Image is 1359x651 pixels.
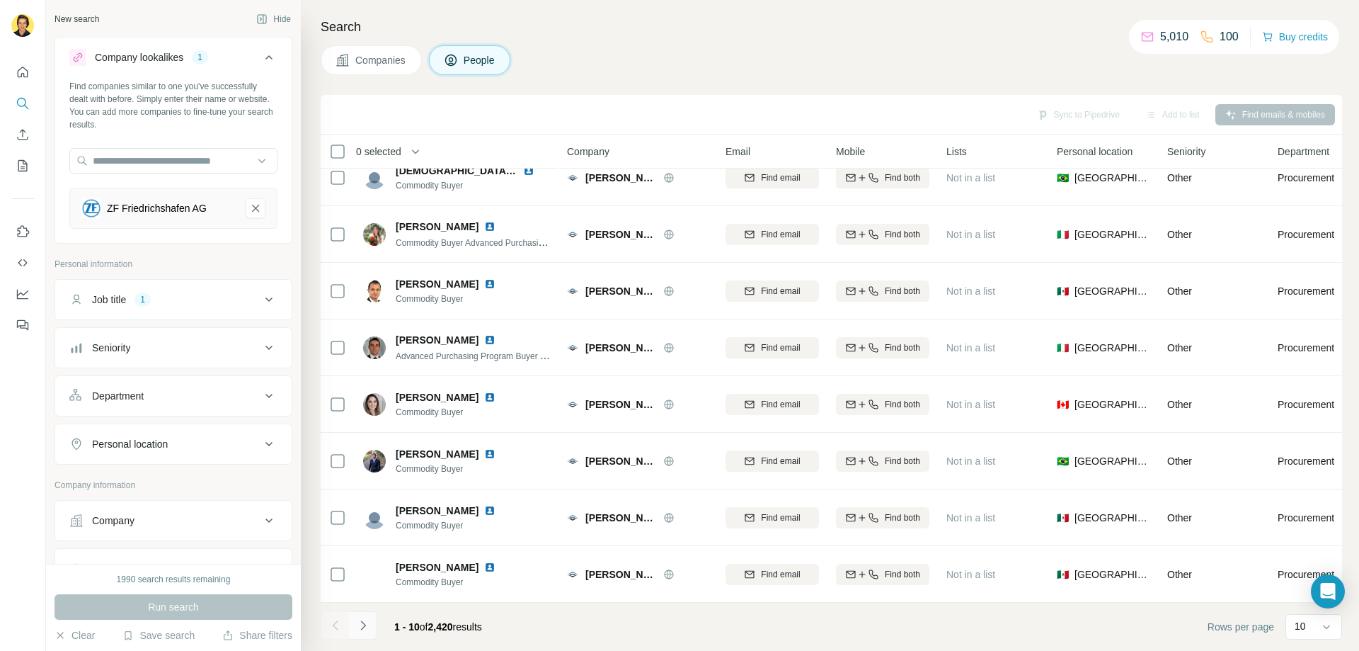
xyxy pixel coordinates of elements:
[585,511,656,525] span: [PERSON_NAME] Incorporated
[356,145,401,159] span: 0 selected
[1057,567,1069,582] span: 🇲🇽
[1074,567,1150,582] span: [GEOGRAPHIC_DATA]
[567,399,578,410] img: Logo of Dana Incorporated
[355,53,407,67] span: Companies
[396,278,478,290] span: [PERSON_NAME]
[946,285,995,297] span: Not in a list
[396,165,678,176] span: [DEMOGRAPHIC_DATA][PERSON_NAME] [PERSON_NAME]
[726,564,819,585] button: Find email
[363,563,386,586] img: Avatar
[396,390,478,404] span: [PERSON_NAME]
[55,379,292,413] button: Department
[836,564,929,585] button: Find both
[1057,145,1132,159] span: Personal location
[363,166,386,189] img: Avatar
[484,334,495,346] img: LinkedIn logo
[363,506,386,529] img: Avatar
[946,145,967,159] span: Lists
[726,337,819,358] button: Find email
[1220,28,1239,45] p: 100
[396,504,478,518] span: [PERSON_NAME]
[523,165,534,176] img: LinkedIn logo
[396,576,512,589] span: Commodity Buyer
[394,621,482,633] span: results
[1278,511,1334,525] span: Procurement
[1057,227,1069,242] span: 🇮🇹
[1057,454,1069,468] span: 🇧🇷
[761,228,800,241] span: Find email
[761,285,800,298] span: Find email
[134,293,151,306] div: 1
[55,552,292,586] button: Industry
[585,227,656,242] span: [PERSON_NAME] Incorporated
[55,283,292,317] button: Job title1
[11,250,34,276] button: Use Surfe API
[836,281,929,302] button: Find both
[761,341,800,354] span: Find email
[885,455,920,468] span: Find both
[1278,227,1334,242] span: Procurement
[122,628,195,642] button: Save search
[69,80,277,131] div: Find companies similar to one you've successfully dealt with before. Simply enter their name or w...
[836,507,929,528] button: Find both
[92,562,127,576] div: Industry
[55,13,99,26] div: New search
[585,284,656,298] span: [PERSON_NAME] Incorporated
[1262,27,1328,47] button: Buy credits
[567,512,578,523] img: Logo of Dana Incorporated
[464,53,496,67] span: People
[246,198,265,218] button: ZF Friedrichshafen AG-remove-button
[946,229,995,240] span: Not in a list
[761,171,800,184] span: Find email
[95,50,183,64] div: Company lookalikes
[1208,620,1274,634] span: Rows per page
[349,611,377,640] button: Navigate to next page
[396,350,594,361] span: Advanced Purchasing Program Buyer - Light Vehicle
[1167,512,1192,523] span: Other
[428,621,453,633] span: 2,420
[836,167,929,188] button: Find both
[222,628,292,642] button: Share filters
[585,171,656,185] span: [PERSON_NAME] Incorporated
[55,40,292,80] button: Company lookalikes1
[11,60,34,85] button: Quick start
[946,172,995,183] span: Not in a list
[1278,397,1334,412] span: Procurement
[1278,284,1334,298] span: Procurement
[11,153,34,179] button: My lists
[836,451,929,472] button: Find both
[396,179,551,192] span: Commodity Buyer
[394,621,420,633] span: 1 - 10
[836,224,929,245] button: Find both
[92,437,168,451] div: Personal location
[396,463,512,475] span: Commodity Buyer
[363,336,386,359] img: Avatar
[1074,284,1150,298] span: [GEOGRAPHIC_DATA]
[1278,145,1329,159] span: Department
[484,505,495,516] img: LinkedIn logo
[396,562,478,573] span: [PERSON_NAME]
[1074,397,1150,412] span: [GEOGRAPHIC_DATA]
[1057,397,1069,412] span: 🇨🇦
[1057,171,1069,185] span: 🇧🇷
[946,399,995,410] span: Not in a list
[55,504,292,538] button: Company
[396,220,478,234] span: [PERSON_NAME]
[1057,511,1069,525] span: 🇲🇽
[55,479,292,492] p: Company information
[396,448,478,460] span: [PERSON_NAME]
[484,221,495,232] img: LinkedIn logo
[11,122,34,147] button: Enrich CSV
[55,331,292,365] button: Seniority
[246,9,301,30] button: Hide
[1278,171,1334,185] span: Procurement
[363,280,386,302] img: Avatar
[567,285,578,297] img: Logo of Dana Incorporated
[1074,454,1150,468] span: [GEOGRAPHIC_DATA]
[11,14,34,37] img: Avatar
[836,145,865,159] span: Mobile
[81,198,101,218] img: ZF Friedrichshafen AG-logo
[92,293,126,307] div: Job title
[11,91,34,116] button: Search
[1167,569,1192,580] span: Other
